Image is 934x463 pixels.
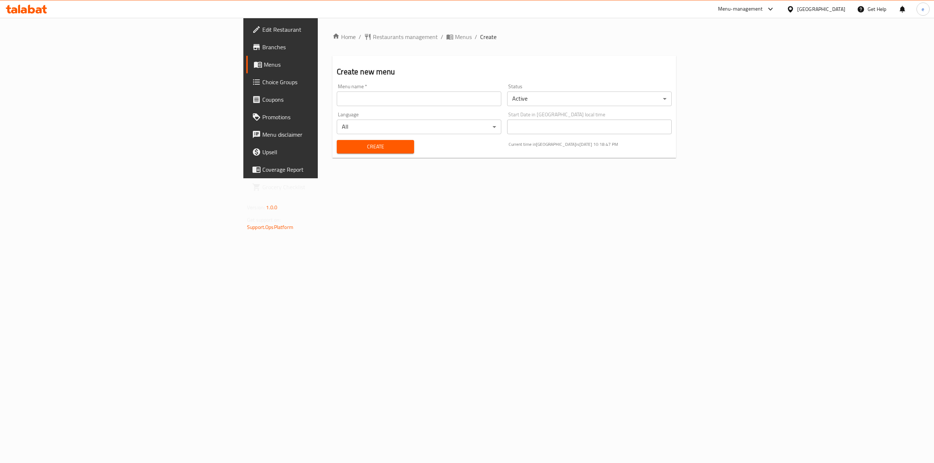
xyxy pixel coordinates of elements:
[718,5,763,13] div: Menu-management
[246,21,400,38] a: Edit Restaurant
[262,130,394,139] span: Menu disclaimer
[922,5,924,13] span: e
[337,66,672,77] h2: Create new menu
[507,92,672,106] div: Active
[262,165,394,174] span: Coverage Report
[337,120,501,134] div: All
[246,108,400,126] a: Promotions
[262,78,394,86] span: Choice Groups
[247,222,293,232] a: Support.OpsPlatform
[480,32,497,41] span: Create
[247,215,281,225] span: Get support on:
[246,91,400,108] a: Coupons
[266,203,277,212] span: 1.0.0
[337,140,414,153] button: Create
[262,148,394,156] span: Upsell
[247,203,265,212] span: Version:
[246,161,400,178] a: Coverage Report
[446,32,472,41] a: Menus
[246,178,400,196] a: Grocery Checklist
[509,141,672,148] p: Current time in [GEOGRAPHIC_DATA] is [DATE] 10:18:47 PM
[262,25,394,34] span: Edit Restaurant
[262,95,394,104] span: Coupons
[264,60,394,69] span: Menus
[364,32,438,41] a: Restaurants management
[246,73,400,91] a: Choice Groups
[332,32,676,41] nav: breadcrumb
[262,113,394,121] span: Promotions
[343,142,408,151] span: Create
[246,143,400,161] a: Upsell
[797,5,845,13] div: [GEOGRAPHIC_DATA]
[373,32,438,41] span: Restaurants management
[246,38,400,56] a: Branches
[262,43,394,51] span: Branches
[246,56,400,73] a: Menus
[441,32,443,41] li: /
[246,126,400,143] a: Menu disclaimer
[337,92,501,106] input: Please enter Menu name
[455,32,472,41] span: Menus
[262,183,394,191] span: Grocery Checklist
[475,32,477,41] li: /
